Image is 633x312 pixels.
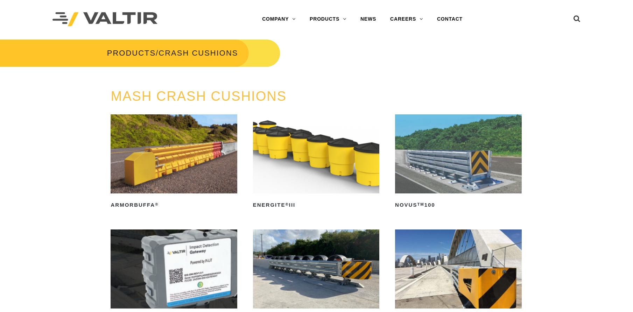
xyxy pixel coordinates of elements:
[107,49,156,57] a: PRODUCTS
[417,202,424,206] sup: TM
[253,200,380,211] h2: ENERGITE III
[111,114,237,211] a: ArmorBuffa®
[111,200,237,211] h2: ArmorBuffa
[430,12,470,26] a: CONTACT
[303,12,353,26] a: PRODUCTS
[159,49,238,57] span: CRASH CUSHIONS
[395,200,522,211] h2: NOVUS 100
[285,202,289,206] sup: ®
[255,12,303,26] a: COMPANY
[52,12,157,27] img: Valtir
[383,12,430,26] a: CAREERS
[353,12,383,26] a: NEWS
[253,114,380,211] a: ENERGITE®III
[395,114,522,211] a: NOVUSTM100
[155,202,159,206] sup: ®
[111,89,287,104] a: MASH CRASH CUSHIONS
